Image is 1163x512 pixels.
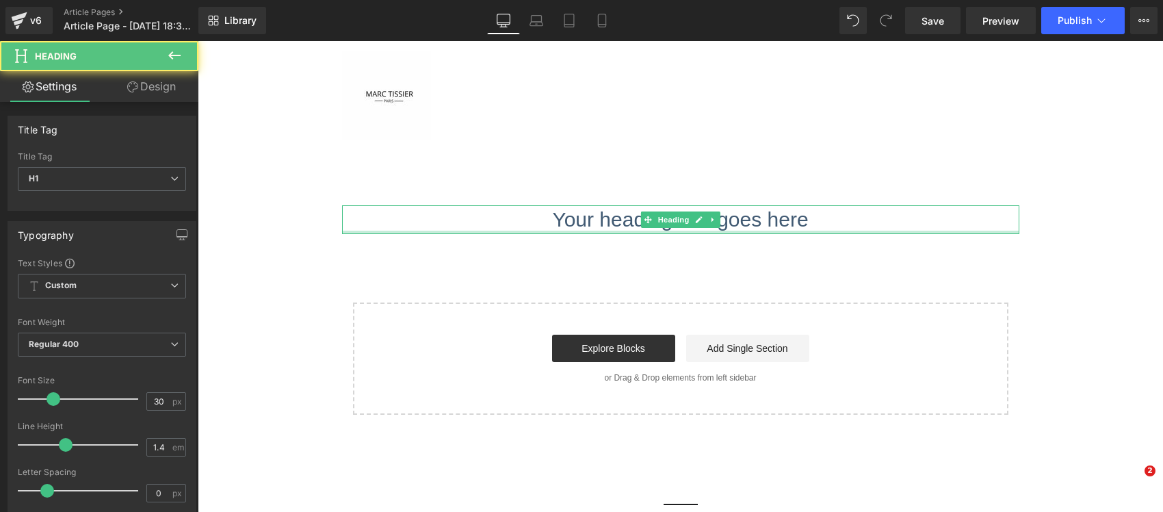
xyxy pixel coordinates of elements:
a: Desktop [487,7,520,34]
a: Explore Blocks [354,294,478,321]
span: Library [224,14,257,27]
button: Publish [1041,7,1125,34]
span: Save [922,14,944,28]
div: Letter Spacing [18,468,186,477]
span: 2 [1145,465,1155,476]
span: Article Page - [DATE] 18:34:16 [64,21,195,31]
div: Font Size [18,376,186,385]
span: px [172,489,184,498]
span: em [172,443,184,452]
span: Heading [457,170,494,187]
img: marctissierwatches [144,10,233,99]
div: v6 [27,12,44,29]
a: Article Pages [64,7,221,18]
span: px [172,397,184,406]
a: v6 [5,7,53,34]
a: Mobile [586,7,618,34]
span: Preview [982,14,1019,28]
a: Preview [966,7,1036,34]
div: Title Tag [18,152,186,162]
div: Font Weight [18,318,186,327]
a: Add Single Section [488,294,612,321]
a: Expand / Collapse [508,170,523,187]
a: Laptop [520,7,553,34]
button: More [1130,7,1158,34]
p: or Drag & Drop elements from left sidebar [177,332,789,342]
button: Undo [839,7,867,34]
b: H1 [29,173,38,183]
a: New Library [198,7,266,34]
div: Typography [18,222,74,241]
a: Design [102,71,201,102]
a: Tablet [553,7,586,34]
iframe: Intercom live chat [1116,465,1149,498]
button: Redo [872,7,900,34]
div: Line Height [18,422,186,431]
span: Publish [1058,15,1092,26]
div: Text Styles [18,257,186,268]
b: Regular 400 [29,339,79,349]
span: Heading [35,51,77,62]
b: Custom [45,280,77,292]
div: Title Tag [18,116,58,136]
